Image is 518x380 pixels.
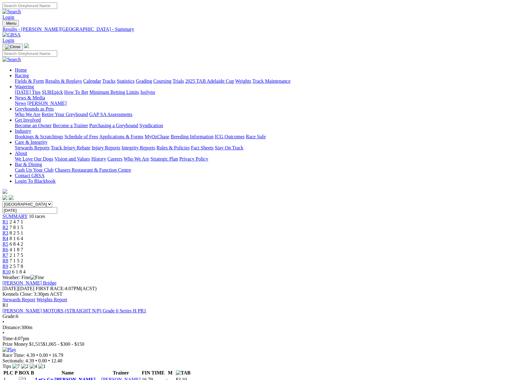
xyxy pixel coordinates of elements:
img: Search [2,9,21,15]
a: Weights Report [36,297,67,302]
a: Vision and Values [54,156,90,161]
img: TAB [176,370,191,376]
a: Greyhounds as Pets [15,106,54,111]
a: News [15,101,26,106]
a: Track Injury Rebate [51,145,90,150]
a: Strategic Plan [151,156,178,161]
span: 4 1 8 7 [10,247,23,252]
th: Name [35,370,100,376]
span: $1,065 - $300 - $150 [43,341,84,347]
span: B [31,370,34,375]
div: Racing [15,78,516,84]
span: 0.00 [39,353,48,358]
span: 12.40 [51,358,62,363]
span: [DATE] [2,286,19,291]
a: Injury Reports [91,145,120,150]
a: Retire Your Greyhound [42,112,88,117]
div: Care & Integrity [15,145,516,151]
a: History [91,156,106,161]
a: Wagering [15,84,34,89]
span: 4.39 [26,353,35,358]
div: 4:07pm [2,336,516,341]
input: Search [2,2,57,9]
img: 2 [21,364,28,369]
a: Results & Replays [45,78,82,84]
span: PLC [3,370,13,375]
a: Isolynx [140,90,155,95]
span: • [36,353,38,358]
span: Time: [2,336,14,341]
a: Login [2,38,14,43]
span: P [15,370,18,375]
a: Privacy Policy [179,156,208,161]
a: Statistics [117,78,135,84]
a: Race Safe [246,134,265,139]
a: R10 [2,269,11,274]
a: Purchasing a Greyhound [89,123,138,128]
div: Greyhounds as Pets [15,112,516,117]
span: 2 4 7 1 [10,219,23,224]
img: Close [5,44,20,49]
span: R3 [2,230,8,236]
div: Wagering [15,90,516,95]
div: Kennels Close: 3:30pm ACST [2,291,516,297]
th: FIN TIME [142,370,165,376]
a: Careers [107,156,122,161]
a: Rules & Policies [156,145,190,150]
a: GAP SA Assessments [89,112,133,117]
span: Menu [6,21,16,26]
div: Industry [15,134,516,140]
th: Trainer [101,370,141,376]
a: R5 [2,241,8,247]
a: Login [2,15,14,20]
a: Bar & Dining [15,162,42,167]
a: Home [15,67,27,73]
span: 2 5 7 8 [10,264,23,269]
a: Syndication [139,123,163,128]
a: Schedule of Fees [64,134,98,139]
span: 6 8 4 2 [10,241,23,247]
span: Sectionals: [2,358,24,363]
a: R4 [2,236,8,241]
a: Cash Up Your Club [15,167,53,173]
a: R8 [2,258,8,263]
a: Calendar [83,78,101,84]
a: R1 [2,219,8,224]
a: [PERSON_NAME] Bridge [2,280,57,286]
span: • [49,353,51,358]
a: [PERSON_NAME] MOTORS (STRAIGHT N/P) Grade 6 Series H PR1 [2,308,146,313]
a: Fact Sheets [191,145,214,150]
span: • [2,319,4,324]
th: M [166,370,175,376]
span: • [2,330,4,336]
img: 1 [38,364,46,369]
a: Minimum Betting Limits [89,90,139,95]
a: R9 [2,264,8,269]
a: Breeding Information [171,134,214,139]
a: SUMMARY [2,214,28,219]
input: Search [2,50,57,57]
a: Industry [15,128,31,134]
a: Care & Integrity [15,140,48,145]
a: News & Media [15,95,45,100]
span: R2 [2,225,8,230]
a: MyOzChase [145,134,169,139]
a: Results - [PERSON_NAME][GEOGRAPHIC_DATA] - Summary [2,27,516,32]
a: Grading [136,78,152,84]
a: R6 [2,247,8,252]
a: Applications & Forms [99,134,143,139]
span: 16.79 [52,353,63,358]
span: • [35,358,37,363]
img: Play [2,347,16,353]
a: Racing [15,73,29,78]
img: facebook.svg [2,195,7,200]
a: Get Involved [15,117,41,123]
img: GRSA [2,32,21,38]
